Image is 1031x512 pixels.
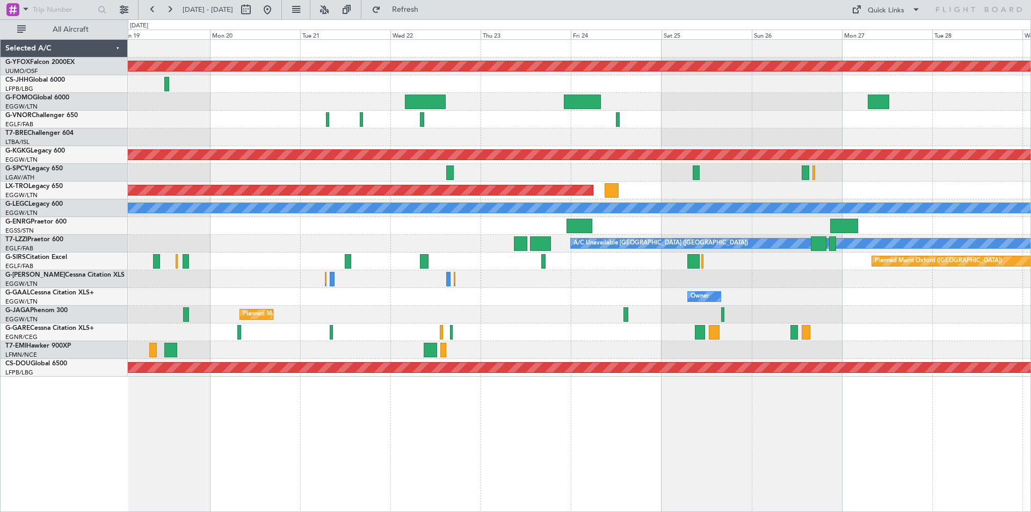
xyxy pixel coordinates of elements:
[5,120,33,128] a: EGLF/FAB
[846,1,926,18] button: Quick Links
[5,254,67,261] a: G-SIRSCitation Excel
[5,148,31,154] span: G-KGKG
[5,360,31,367] span: CS-DOU
[300,30,390,39] div: Tue 21
[5,360,67,367] a: CS-DOUGlobal 6500
[5,67,38,75] a: UUMO/OSF
[367,1,431,18] button: Refresh
[5,77,28,83] span: CS-JHH
[932,30,1022,39] div: Tue 28
[5,85,33,93] a: LFPB/LBG
[5,209,38,217] a: EGGW/LTN
[5,298,38,306] a: EGGW/LTN
[5,183,28,190] span: LX-TRO
[5,95,33,101] span: G-FOMO
[5,219,67,225] a: G-ENRGPraetor 600
[5,201,28,207] span: G-LEGC
[5,130,74,136] a: T7-BREChallenger 604
[183,5,233,15] span: [DATE] - [DATE]
[5,315,38,323] a: EGGW/LTN
[5,244,33,253] a: EGLF/FAB
[5,59,75,66] a: G-YFOXFalcon 2000EX
[5,254,26,261] span: G-SIRS
[5,343,26,349] span: T7-EMI
[5,103,38,111] a: EGGW/LTN
[875,253,1002,269] div: Planned Maint Oxford ([GEOGRAPHIC_DATA])
[5,148,65,154] a: G-KGKGLegacy 600
[28,26,113,33] span: All Aircraft
[33,2,95,18] input: Trip Number
[5,77,65,83] a: CS-JHHGlobal 6000
[120,30,210,39] div: Sun 19
[842,30,932,39] div: Mon 27
[5,272,125,278] a: G-[PERSON_NAME]Cessna Citation XLS
[5,138,30,146] a: LTBA/ISL
[5,307,30,314] span: G-JAGA
[5,130,27,136] span: T7-BRE
[5,351,37,359] a: LFMN/NCE
[481,30,571,39] div: Thu 23
[5,325,94,331] a: G-GARECessna Citation XLS+
[5,59,30,66] span: G-YFOX
[5,290,30,296] span: G-GAAL
[573,235,748,251] div: A/C Unavailable [GEOGRAPHIC_DATA] ([GEOGRAPHIC_DATA])
[5,236,27,243] span: T7-LZZI
[5,325,30,331] span: G-GARE
[5,165,63,172] a: G-SPCYLegacy 650
[5,112,78,119] a: G-VNORChallenger 650
[868,5,904,16] div: Quick Links
[5,343,71,349] a: T7-EMIHawker 900XP
[5,174,34,182] a: LGAV/ATH
[5,227,34,235] a: EGSS/STN
[243,306,412,322] div: Planned Maint [GEOGRAPHIC_DATA] ([GEOGRAPHIC_DATA])
[5,290,94,296] a: G-GAALCessna Citation XLS+
[210,30,300,39] div: Mon 20
[5,95,69,101] a: G-FOMOGlobal 6000
[691,289,709,305] div: Owner
[5,262,33,270] a: EGLF/FAB
[5,165,28,172] span: G-SPCY
[5,191,38,199] a: EGGW/LTN
[130,21,148,31] div: [DATE]
[12,21,117,38] button: All Aircraft
[5,112,32,119] span: G-VNOR
[390,30,481,39] div: Wed 22
[5,219,31,225] span: G-ENRG
[5,307,68,314] a: G-JAGAPhenom 300
[5,201,63,207] a: G-LEGCLegacy 600
[571,30,661,39] div: Fri 24
[5,156,38,164] a: EGGW/LTN
[5,280,38,288] a: EGGW/LTN
[662,30,752,39] div: Sat 25
[383,6,428,13] span: Refresh
[5,272,65,278] span: G-[PERSON_NAME]
[5,333,38,341] a: EGNR/CEG
[752,30,842,39] div: Sun 26
[5,369,33,377] a: LFPB/LBG
[5,183,63,190] a: LX-TROLegacy 650
[5,236,63,243] a: T7-LZZIPraetor 600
